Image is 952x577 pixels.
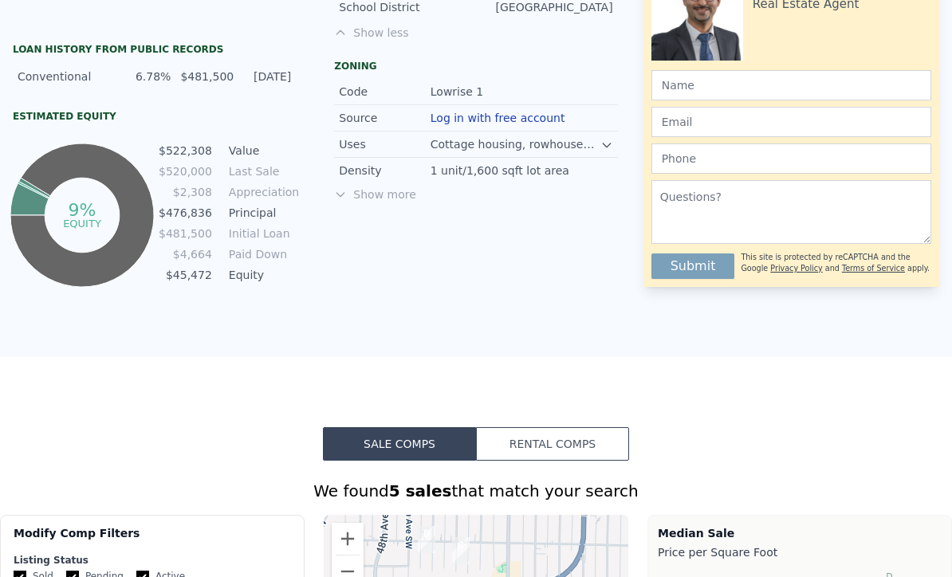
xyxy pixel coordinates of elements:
[658,525,942,541] div: Median Sale
[446,531,476,571] div: 6322 45th Ave SW
[180,69,234,84] div: $481,500
[226,245,297,263] td: Paid Down
[431,136,600,152] div: Cottage housing, rowhouses, townhouses, small apartment buildings
[158,142,213,159] td: $522,308
[651,70,931,100] input: Name
[476,427,629,461] button: Rental Comps
[158,225,213,242] td: $481,500
[651,143,931,174] input: Phone
[14,554,291,567] div: Listing Status
[332,523,364,555] button: Zoom in
[658,541,942,563] div: Price per Square Foot
[339,84,430,100] div: Code
[226,163,297,180] td: Last Sale
[339,163,430,179] div: Density
[389,481,452,500] strong: 5 sales
[334,60,617,73] div: Zoning
[243,69,291,84] div: [DATE]
[411,520,442,559] div: 6311 46th Ave SW
[339,110,430,126] div: Source
[323,427,476,461] button: Sale Comps
[334,186,617,202] div: Show more
[226,266,297,284] td: Equity
[770,264,822,273] a: Privacy Policy
[339,136,430,152] div: Uses
[226,142,297,159] td: Value
[158,204,213,222] td: $476,836
[431,84,486,100] div: Lowrise 1
[651,107,931,137] input: Email
[226,183,297,201] td: Appreciation
[158,163,213,180] td: $520,000
[13,110,296,123] div: Estimated Equity
[63,217,101,229] tspan: equity
[651,253,735,279] button: Submit
[334,25,617,41] span: Show less
[431,112,565,124] button: Log in with free account
[226,204,297,222] td: Principal
[18,69,113,84] div: Conventional
[226,225,297,242] td: Initial Loan
[158,183,213,201] td: $2,308
[158,245,213,263] td: $4,664
[741,247,931,279] div: This site is protected by reCAPTCHA and the Google and apply.
[13,43,296,56] div: Loan history from public records
[69,200,96,220] tspan: 9%
[842,264,905,273] a: Terms of Service
[14,525,291,554] div: Modify Comp Filters
[123,69,171,84] div: 6.78%
[431,163,572,179] div: 1 unit/1,600 sqft lot area
[158,266,213,284] td: $45,472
